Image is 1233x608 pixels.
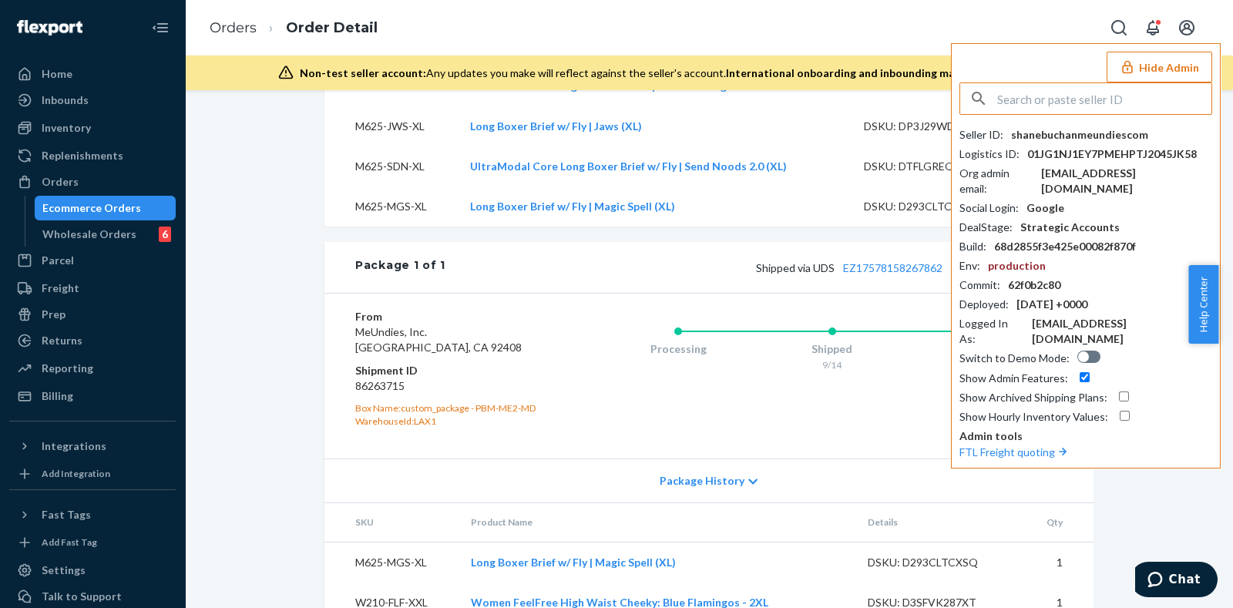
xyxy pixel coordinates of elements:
div: Returns [42,333,82,348]
div: DealStage : [959,220,1013,235]
button: Help Center [1188,265,1218,344]
div: Social Login : [959,200,1019,216]
div: Add Fast Tag [42,536,97,549]
div: Ecommerce Orders [42,200,141,216]
div: Home [42,66,72,82]
a: Freight [9,276,176,301]
img: Flexport logo [17,20,82,35]
a: Settings [9,558,176,583]
div: [DATE] 8am CDT [909,358,1063,371]
td: M625-MGS-XL [324,542,459,583]
p: Admin tools [959,428,1212,444]
button: Open account menu [1171,12,1202,43]
a: Long Boxer Brief w/ Fly | Jaws (XL) [470,119,642,133]
div: Build : [959,239,986,254]
div: DSKU: DTFLGREQS2W [864,159,1009,174]
td: M625-SDN-XL [324,146,458,186]
span: Non-test seller account: [300,66,426,79]
iframe: Opens a widget where you can chat to one of our agents [1135,562,1218,600]
div: Show Archived Shipping Plans : [959,390,1107,405]
div: Replenishments [42,148,123,163]
div: Fast Tags [42,507,91,522]
div: Any updates you make will reflect against the seller's account. [300,66,1125,81]
div: Commit : [959,277,1000,293]
div: Freight [42,280,79,296]
a: Wholesale Orders6 [35,222,176,247]
a: Replenishments [9,143,176,168]
div: Inventory [42,120,91,136]
div: Reporting [42,361,93,376]
th: Product Name [459,503,855,542]
a: Inbounds [9,88,176,113]
ol: breadcrumbs [197,5,390,51]
a: Reporting [9,356,176,381]
div: 01JG1NJ1EY7PMEHPTJ2045JK58 [1027,146,1197,162]
div: Prep [42,307,66,322]
div: Env : [959,258,980,274]
span: Shipped via UDS [756,261,969,274]
div: Settings [42,563,86,578]
span: Package History [660,473,744,489]
div: DSKU: D293CLTCXSQ [868,555,1013,570]
a: Orders [210,19,257,36]
div: [EMAIL_ADDRESS][DOMAIN_NAME] [1032,316,1212,347]
a: EZ17578158267862 [843,261,942,274]
button: Open Search Box [1104,12,1134,43]
dt: Shipment ID [355,363,539,378]
div: Box Name: custom_package - PBM-ME2-MD [355,401,539,415]
div: Talk to Support [42,589,122,604]
button: Integrations [9,434,176,459]
div: WarehouseId: LAX1 [355,415,539,428]
div: Logistics ID : [959,146,1020,162]
button: Hide Admin [1107,52,1212,82]
div: Inbounds [42,92,89,108]
div: Logged In As : [959,316,1024,347]
div: Processing [601,341,755,357]
div: Add Integration [42,467,110,480]
div: Package 1 of 1 [355,257,445,277]
div: DSKU: DP3J29WD5WY [864,119,1009,134]
div: Seller ID : [959,127,1003,143]
div: [DATE] +0000 [1016,297,1087,312]
a: FTL Freight quoting [959,445,1070,459]
button: Close Navigation [145,12,176,43]
a: Long Boxer Brief w/ Fly | Magic Spell (XL) [471,556,676,569]
input: Search or paste seller ID [997,83,1211,114]
div: DSKU: D293CLTCXSQ [864,199,1009,214]
div: Integrations [42,438,106,454]
div: 4 SKUs 4 Units [445,257,1063,277]
div: shanebuchanmeundiescom [1011,127,1148,143]
div: 6 [159,227,171,242]
td: M625-JWS-XL [324,106,458,146]
div: Google [1026,200,1064,216]
div: Shipped [755,341,909,357]
button: Fast Tags [9,502,176,527]
div: 9/14 [755,358,909,371]
a: Returns [9,328,176,353]
a: Order Detail [286,19,378,36]
a: Home [9,62,176,86]
div: production [988,258,1046,274]
div: Org admin email : [959,166,1033,197]
th: Details [855,503,1025,542]
dt: From [355,309,539,324]
a: Add Fast Tag [9,533,176,552]
span: International onboarding and inbounding may not work during impersonation. [726,66,1125,79]
th: SKU [324,503,459,542]
a: Prep [9,302,176,327]
div: Delivered [909,341,1063,357]
a: Parcel [9,248,176,273]
a: Billing [9,384,176,408]
div: Switch to Demo Mode : [959,351,1070,366]
div: Strategic Accounts [1020,220,1120,235]
th: Qty [1025,503,1094,542]
div: Orders [42,174,79,190]
button: Copy tracking number [949,257,969,277]
button: Open notifications [1137,12,1168,43]
div: Deployed : [959,297,1009,312]
dd: 86263715 [355,378,539,394]
a: Inventory [9,116,176,140]
div: Show Hourly Inventory Values : [959,409,1108,425]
